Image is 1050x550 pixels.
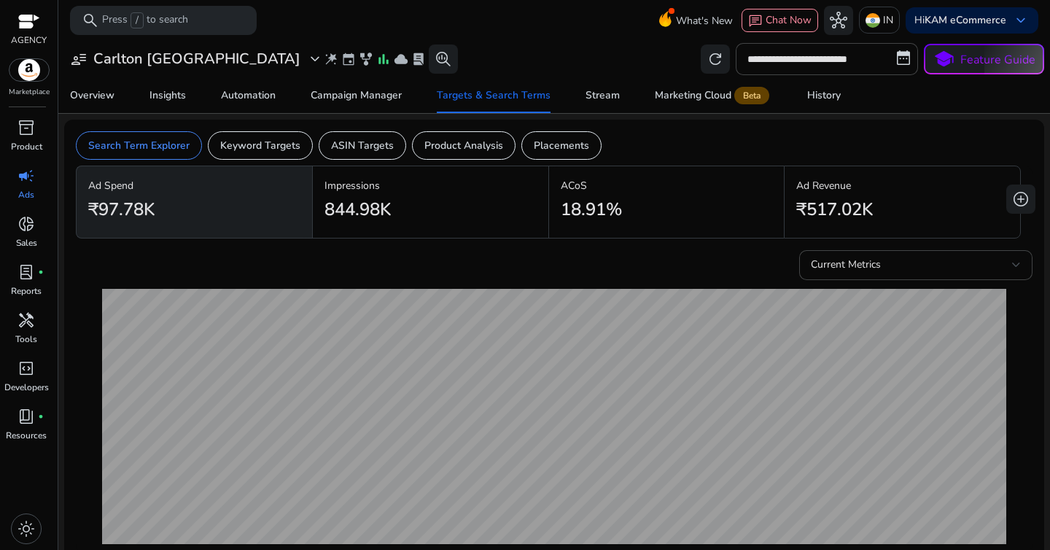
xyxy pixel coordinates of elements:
p: AGENCY [11,34,47,47]
p: Resources [6,429,47,442]
p: Hi [914,15,1006,26]
p: Press to search [102,12,188,28]
span: family_history [359,52,373,66]
div: Automation [221,90,276,101]
div: Stream [586,90,620,101]
p: IN [883,7,893,33]
p: ASIN Targets [331,138,394,153]
span: fiber_manual_record [38,269,44,275]
button: refresh [701,44,730,74]
h3: Carlton [GEOGRAPHIC_DATA] [93,50,300,68]
b: KAM eCommerce [925,13,1006,27]
p: Developers [4,381,49,394]
div: History [807,90,841,101]
span: What's New [676,8,733,34]
h2: 844.98K [324,199,391,220]
div: Campaign Manager [311,90,402,101]
span: add_circle [1012,190,1030,208]
p: Feature Guide [960,51,1035,69]
span: wand_stars [324,52,338,66]
span: inventory_2 [17,119,35,136]
span: keyboard_arrow_down [1012,12,1030,29]
p: Placements [534,138,589,153]
div: Marketing Cloud [655,90,772,101]
p: Sales [16,236,37,249]
span: / [131,12,144,28]
p: ACoS [561,178,773,193]
span: expand_more [306,50,324,68]
span: Chat Now [766,13,812,27]
p: Marketplace [9,87,50,98]
span: handyman [17,311,35,329]
span: refresh [707,50,724,68]
span: lab_profile [17,263,35,281]
p: Product [11,140,42,153]
span: book_4 [17,408,35,425]
div: Insights [149,90,186,101]
p: Tools [15,333,37,346]
p: Impressions [324,178,537,193]
span: fiber_manual_record [38,414,44,419]
span: event [341,52,356,66]
button: search_insights [429,44,458,74]
p: Reports [11,284,42,298]
span: code_blocks [17,360,35,377]
img: amazon.svg [9,59,49,81]
button: chatChat Now [742,9,818,32]
button: hub [824,6,853,35]
span: lab_profile [411,52,426,66]
p: Search Term Explorer [88,138,190,153]
span: light_mode [17,520,35,538]
span: chat [748,14,763,28]
img: in.svg [866,13,880,28]
h2: ₹517.02K [796,199,873,220]
span: search_insights [435,50,452,68]
span: school [933,49,954,70]
p: Ads [18,188,34,201]
span: donut_small [17,215,35,233]
span: hub [830,12,847,29]
span: user_attributes [70,50,87,68]
button: schoolFeature Guide [924,44,1044,74]
span: Current Metrics [811,257,881,271]
p: Keyword Targets [220,138,300,153]
div: Targets & Search Terms [437,90,551,101]
p: Ad Spend [88,178,300,193]
span: campaign [17,167,35,185]
h2: 18.91% [561,199,622,220]
button: add_circle [1006,185,1035,214]
p: Product Analysis [424,138,503,153]
h2: ₹97.78K [88,199,155,220]
span: search [82,12,99,29]
p: Ad Revenue [796,178,1008,193]
span: cloud [394,52,408,66]
span: Beta [734,87,769,104]
span: bar_chart [376,52,391,66]
div: Overview [70,90,114,101]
